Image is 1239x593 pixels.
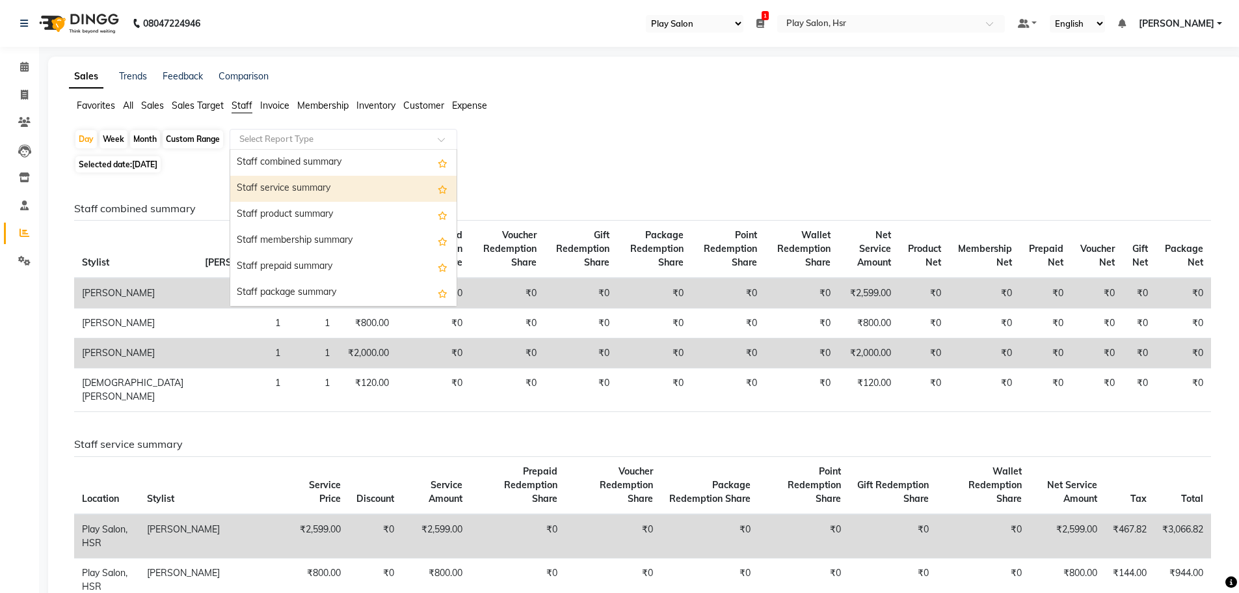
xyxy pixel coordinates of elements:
[338,309,396,338] td: ₹800.00
[857,479,929,504] span: Gift Redemption Share
[630,229,684,268] span: Package Redemption Share
[617,368,691,412] td: ₹0
[1105,514,1154,559] td: ₹467.82
[600,465,653,504] span: Voucher Redemption Share
[230,254,457,280] div: Staff prepaid summary
[756,18,764,29] a: 1
[197,338,288,368] td: 1
[286,514,349,559] td: ₹2,599.00
[297,100,349,111] span: Membership
[565,514,661,559] td: ₹0
[139,514,286,559] td: [PERSON_NAME]
[349,514,402,559] td: ₹0
[1123,278,1155,309] td: ₹0
[1156,368,1211,412] td: ₹0
[758,514,849,559] td: ₹0
[777,229,831,268] span: Wallet Redemption Share
[968,465,1022,504] span: Wallet Redemption Share
[857,229,891,268] span: Net Service Amount
[288,338,338,368] td: 1
[74,278,197,309] td: [PERSON_NAME]
[470,309,544,338] td: ₹0
[788,465,841,504] span: Point Redemption Share
[356,493,394,504] span: Discount
[899,278,949,309] td: ₹0
[438,259,447,275] span: Add this report to Favorites List
[669,479,751,504] span: Package Redemption Share
[908,243,941,268] span: Product Net
[958,243,1012,268] span: Membership Net
[617,338,691,368] td: ₹0
[438,285,447,301] span: Add this report to Favorites List
[544,309,617,338] td: ₹0
[219,70,269,82] a: Comparison
[197,368,288,412] td: 1
[765,338,838,368] td: ₹0
[1029,243,1063,268] span: Prepaid Net
[163,70,203,82] a: Feedback
[232,100,252,111] span: Staff
[100,130,127,148] div: Week
[691,338,764,368] td: ₹0
[1156,309,1211,338] td: ₹0
[1181,493,1203,504] span: Total
[172,100,224,111] span: Sales Target
[1020,309,1071,338] td: ₹0
[230,280,457,306] div: Staff package summary
[77,100,115,111] span: Favorites
[197,309,288,338] td: 1
[470,514,566,559] td: ₹0
[230,202,457,228] div: Staff product summary
[849,514,937,559] td: ₹0
[230,228,457,254] div: Staff membership summary
[452,100,487,111] span: Expense
[230,150,457,176] div: Staff combined summary
[544,278,617,309] td: ₹0
[288,309,338,338] td: 1
[397,309,471,338] td: ₹0
[838,309,899,338] td: ₹800.00
[438,181,447,197] span: Add this report to Favorites List
[838,368,899,412] td: ₹120.00
[82,493,119,504] span: Location
[338,338,396,368] td: ₹2,000.00
[1123,338,1155,368] td: ₹0
[1123,309,1155,338] td: ₹0
[197,278,288,309] td: 2
[356,100,395,111] span: Inventory
[470,368,544,412] td: ₹0
[230,176,457,202] div: Staff service summary
[617,309,691,338] td: ₹0
[230,149,457,307] ng-dropdown-panel: Options list
[33,5,122,42] img: logo
[82,256,109,268] span: Stylist
[949,338,1020,368] td: ₹0
[949,309,1020,338] td: ₹0
[661,514,758,559] td: ₹0
[949,368,1020,412] td: ₹0
[1047,479,1097,504] span: Net Service Amount
[762,11,769,20] span: 1
[1156,278,1211,309] td: ₹0
[163,130,223,148] div: Custom Range
[1071,309,1123,338] td: ₹0
[205,256,280,268] span: [PERSON_NAME]
[1156,338,1211,368] td: ₹0
[1132,243,1148,268] span: Gift Net
[1071,338,1123,368] td: ₹0
[838,338,899,368] td: ₹2,000.00
[1139,17,1214,31] span: [PERSON_NAME]
[1030,514,1105,559] td: ₹2,599.00
[1071,278,1123,309] td: ₹0
[260,100,289,111] span: Invoice
[141,100,164,111] span: Sales
[838,278,899,309] td: ₹2,599.00
[544,338,617,368] td: ₹0
[765,278,838,309] td: ₹0
[691,368,764,412] td: ₹0
[402,514,470,559] td: ₹2,599.00
[617,278,691,309] td: ₹0
[69,65,103,89] a: Sales
[74,368,197,412] td: [DEMOGRAPHIC_DATA][PERSON_NAME]
[556,229,609,268] span: Gift Redemption Share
